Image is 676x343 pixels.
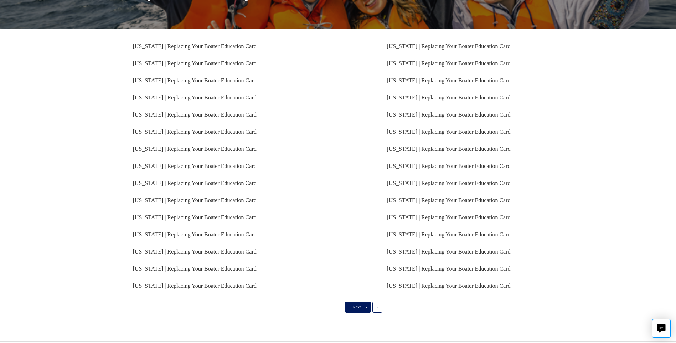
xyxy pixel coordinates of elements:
[133,283,257,289] a: [US_STATE] | Replacing Your Boater Education Card
[133,146,257,152] a: [US_STATE] | Replacing Your Boater Education Card
[652,319,671,338] button: Live chat
[133,43,257,49] a: [US_STATE] | Replacing Your Boater Education Card
[387,43,510,49] a: [US_STATE] | Replacing Your Boater Education Card
[387,163,510,169] a: [US_STATE] | Replacing Your Boater Education Card
[387,60,510,66] a: [US_STATE] | Replacing Your Boater Education Card
[133,214,257,220] a: [US_STATE] | Replacing Your Boater Education Card
[133,77,257,83] a: [US_STATE] | Replacing Your Boater Education Card
[387,180,510,186] a: [US_STATE] | Replacing Your Boater Education Card
[352,304,361,309] span: Next
[387,231,510,237] a: [US_STATE] | Replacing Your Boater Education Card
[387,266,510,272] a: [US_STATE] | Replacing Your Boater Education Card
[133,163,257,169] a: [US_STATE] | Replacing Your Boater Education Card
[387,214,510,220] a: [US_STATE] | Replacing Your Boater Education Card
[387,112,510,118] a: [US_STATE] | Replacing Your Boater Education Card
[387,249,510,255] a: [US_STATE] | Replacing Your Boater Education Card
[133,180,257,186] a: [US_STATE] | Replacing Your Boater Education Card
[133,249,257,255] a: [US_STATE] | Replacing Your Boater Education Card
[376,304,378,309] span: »
[387,77,510,83] a: [US_STATE] | Replacing Your Boater Education Card
[387,283,510,289] a: [US_STATE] | Replacing Your Boater Education Card
[387,146,510,152] a: [US_STATE] | Replacing Your Boater Education Card
[133,231,257,237] a: [US_STATE] | Replacing Your Boater Education Card
[387,129,510,135] a: [US_STATE] | Replacing Your Boater Education Card
[366,304,367,309] span: ›
[133,94,257,101] a: [US_STATE] | Replacing Your Boater Education Card
[387,94,510,101] a: [US_STATE] | Replacing Your Boater Education Card
[133,129,257,135] a: [US_STATE] | Replacing Your Boater Education Card
[387,197,510,203] a: [US_STATE] | Replacing Your Boater Education Card
[345,302,371,312] a: Next
[133,112,257,118] a: [US_STATE] | Replacing Your Boater Education Card
[133,197,257,203] a: [US_STATE] | Replacing Your Boater Education Card
[133,266,257,272] a: [US_STATE] | Replacing Your Boater Education Card
[133,60,257,66] a: [US_STATE] | Replacing Your Boater Education Card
